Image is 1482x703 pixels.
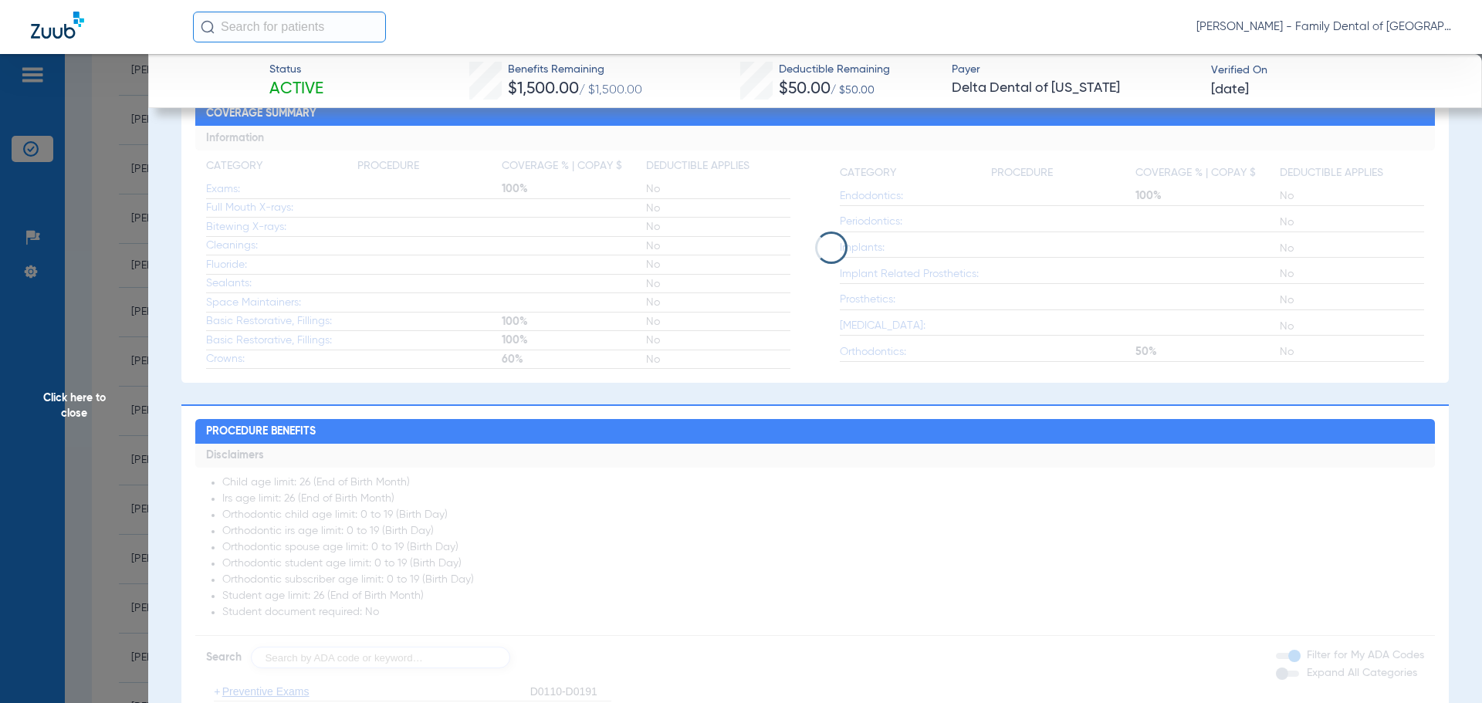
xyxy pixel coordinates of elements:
[831,85,875,96] span: / $50.00
[952,62,1198,78] span: Payer
[31,12,84,39] img: Zuub Logo
[195,419,1436,444] h2: Procedure Benefits
[1211,80,1249,100] span: [DATE]
[779,81,831,97] span: $50.00
[1211,63,1457,79] span: Verified On
[508,62,642,78] span: Benefits Remaining
[195,102,1436,127] h2: Coverage Summary
[508,81,579,97] span: $1,500.00
[952,79,1198,98] span: Delta Dental of [US_STATE]
[269,62,323,78] span: Status
[193,12,386,42] input: Search for patients
[269,79,323,100] span: Active
[201,20,215,34] img: Search Icon
[579,84,642,96] span: / $1,500.00
[779,62,890,78] span: Deductible Remaining
[1196,19,1451,35] span: [PERSON_NAME] - Family Dental of [GEOGRAPHIC_DATA]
